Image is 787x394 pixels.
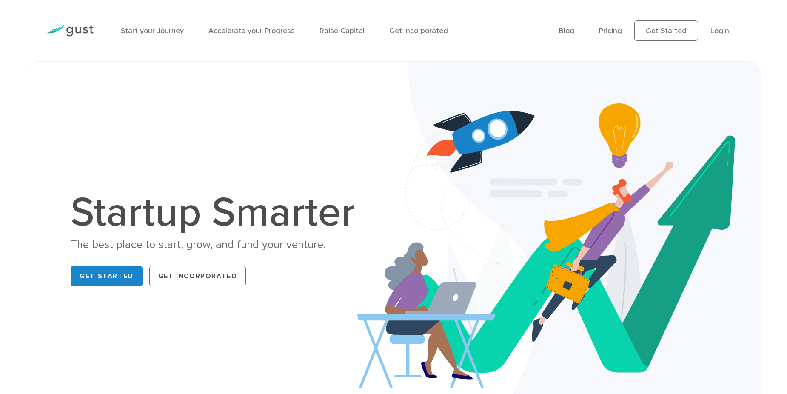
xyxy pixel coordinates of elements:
div: The best place to start, grow, and fund your venture. [71,237,364,252]
a: Get Started [71,266,143,286]
a: Blog [559,26,574,35]
h1: Startup Smarter [71,192,364,233]
a: Login [710,26,729,35]
a: Get Incorporated [149,266,246,286]
a: Get Started [634,20,698,41]
a: Get Incorporated [389,26,448,35]
a: Raise Capital [319,26,365,35]
a: Start your Journey [121,26,184,35]
a: Pricing [599,26,622,35]
img: Gust Logo [46,25,94,37]
a: Accelerate your Progress [208,26,295,35]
